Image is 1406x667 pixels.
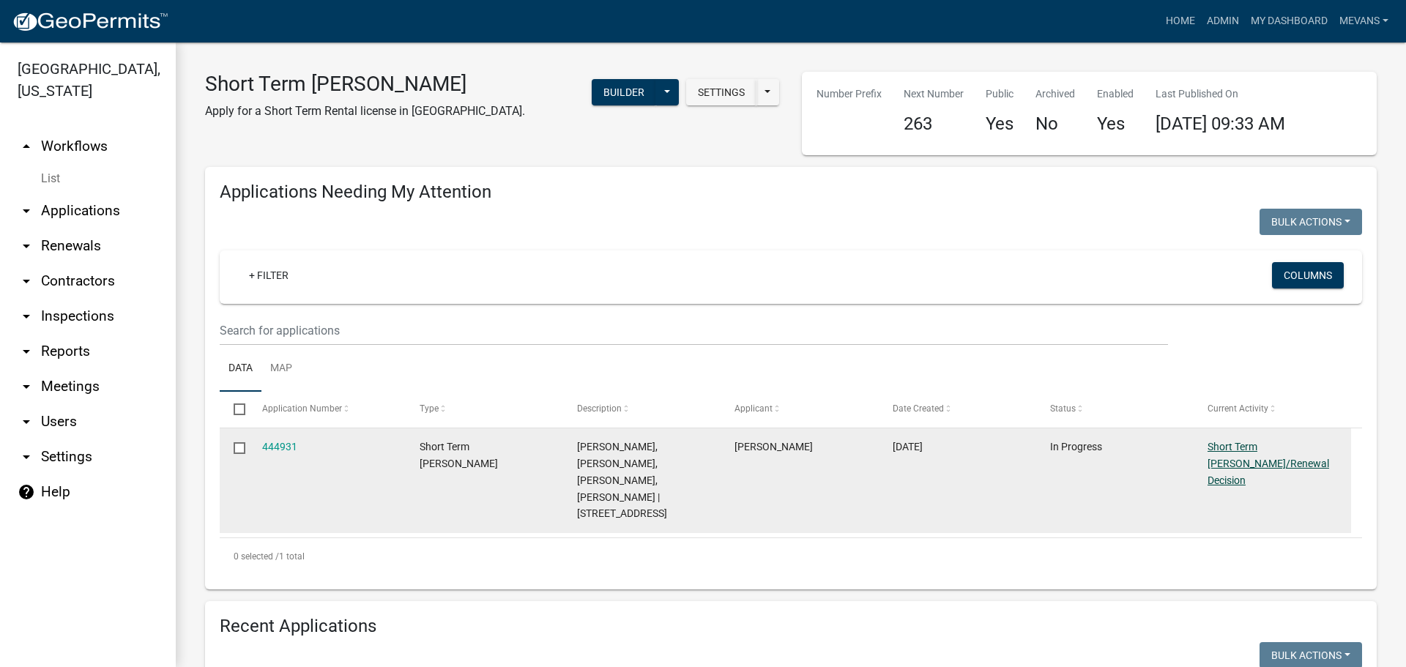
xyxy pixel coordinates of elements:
[18,343,35,360] i: arrow_drop_down
[1036,392,1194,427] datatable-header-cell: Status
[1097,86,1134,102] p: Enabled
[262,403,342,414] span: Application Number
[1201,7,1245,35] a: Admin
[262,441,297,452] a: 444931
[205,72,525,97] h3: Short Term [PERSON_NAME]
[420,403,439,414] span: Type
[220,538,1362,575] div: 1 total
[734,441,813,452] span: Malicia Wilson
[1156,86,1285,102] p: Last Published On
[1160,7,1201,35] a: Home
[234,551,279,562] span: 0 selected /
[817,86,882,102] p: Number Prefix
[220,616,1362,637] h4: Recent Applications
[18,272,35,290] i: arrow_drop_down
[686,79,756,105] button: Settings
[406,392,563,427] datatable-header-cell: Type
[986,113,1013,135] h4: Yes
[1245,7,1334,35] a: My Dashboard
[592,79,656,105] button: Builder
[220,182,1362,203] h4: Applications Needing My Attention
[893,441,923,452] span: 07/03/2025
[18,483,35,501] i: help
[205,103,525,120] p: Apply for a Short Term Rental license in [GEOGRAPHIC_DATA].
[261,346,301,392] a: Map
[1334,7,1394,35] a: Mevans
[878,392,1035,427] datatable-header-cell: Date Created
[220,392,248,427] datatable-header-cell: Select
[1050,403,1076,414] span: Status
[904,113,964,135] h4: 263
[1097,113,1134,135] h4: Yes
[1208,441,1329,486] a: Short Term [PERSON_NAME]/Renewal Decision
[18,237,35,255] i: arrow_drop_down
[220,316,1168,346] input: Search for applications
[1260,209,1362,235] button: Bulk Actions
[1050,441,1102,452] span: In Progress
[18,138,35,155] i: arrow_drop_up
[1156,113,1285,134] span: [DATE] 09:33 AM
[237,262,300,288] a: + Filter
[1035,86,1075,102] p: Archived
[563,392,721,427] datatable-header-cell: Description
[1208,403,1268,414] span: Current Activity
[734,403,773,414] span: Applicant
[986,86,1013,102] p: Public
[248,392,405,427] datatable-header-cell: Application Number
[220,346,261,392] a: Data
[577,441,667,519] span: Dustin Avant, Kayla Avant, Malicia Wilson, George Bell | 383 BLUEGILL RD
[904,86,964,102] p: Next Number
[721,392,878,427] datatable-header-cell: Applicant
[1272,262,1344,288] button: Columns
[1035,113,1075,135] h4: No
[893,403,944,414] span: Date Created
[577,403,622,414] span: Description
[18,308,35,325] i: arrow_drop_down
[18,378,35,395] i: arrow_drop_down
[1194,392,1351,427] datatable-header-cell: Current Activity
[420,441,498,469] span: Short Term Rental Registration
[18,202,35,220] i: arrow_drop_down
[18,413,35,431] i: arrow_drop_down
[18,448,35,466] i: arrow_drop_down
